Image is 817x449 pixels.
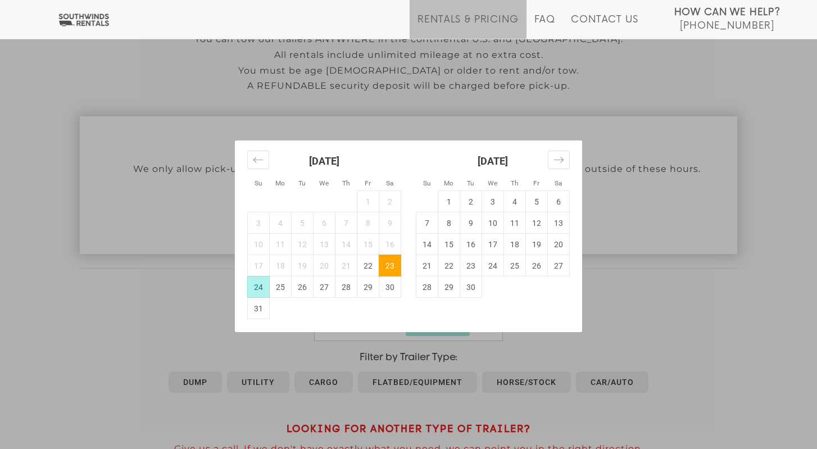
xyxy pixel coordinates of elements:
[674,7,780,18] strong: How Can We Help?
[379,234,401,255] td: 16
[548,212,570,234] td: 13
[248,234,270,255] td: 10
[482,234,504,255] td: 17
[504,191,526,212] td: 4
[504,234,526,255] td: 18
[548,191,570,212] td: 6
[248,212,270,234] td: 3
[247,151,269,170] span: Jump to previous month
[298,179,306,187] small: Tu
[292,234,314,255] td: 12
[467,179,474,187] small: Tu
[319,179,329,187] small: We
[571,14,638,39] a: Contact Us
[357,255,379,276] td: 22
[482,212,504,234] td: 10
[56,13,111,27] img: Southwinds Rentals Logo
[438,212,460,234] td: 8
[292,276,314,298] td: 26
[248,255,270,276] td: 17
[460,191,482,212] td: 2
[416,212,438,234] td: 7
[526,234,548,255] td: 19
[379,212,401,234] td: 9
[379,191,401,212] td: 2
[444,179,453,187] small: Mo
[314,234,335,255] td: 13
[460,212,482,234] td: 9
[357,191,379,212] td: 1
[526,191,548,212] td: 5
[460,276,482,298] td: 30
[357,276,379,298] td: 29
[314,276,335,298] td: 27
[379,255,401,276] td: 23
[365,179,371,187] small: Fr
[270,276,292,298] td: 25
[555,179,562,187] small: Sa
[416,255,438,276] td: 21
[460,234,482,255] td: 16
[270,234,292,255] td: 11
[335,255,357,276] td: 21
[533,179,539,187] small: Fr
[416,276,438,298] td: 28
[680,20,774,31] span: [PHONE_NUMBER]
[309,155,339,167] strong: [DATE]
[292,212,314,234] td: 5
[526,255,548,276] td: 26
[292,255,314,276] td: 19
[275,179,285,187] small: Mo
[526,212,548,234] td: 12
[379,276,401,298] td: 30
[314,255,335,276] td: 20
[504,212,526,234] td: 11
[314,212,335,234] td: 6
[460,255,482,276] td: 23
[357,234,379,255] td: 15
[488,179,497,187] small: We
[342,179,350,187] small: Th
[357,212,379,234] td: 8
[504,255,526,276] td: 25
[335,276,357,298] td: 28
[438,255,460,276] td: 22
[417,14,518,39] a: Rentals & Pricing
[386,179,393,187] small: Sa
[548,255,570,276] td: 27
[548,151,570,170] span: Jump to next month
[335,212,357,234] td: 7
[255,179,262,187] small: Su
[423,179,431,187] small: Su
[270,255,292,276] td: 18
[548,234,570,255] td: 20
[335,234,357,255] td: 14
[248,298,270,319] td: 31
[534,14,556,39] a: FAQ
[674,6,780,30] a: How Can We Help? [PHONE_NUMBER]
[482,191,504,212] td: 3
[478,155,508,167] strong: [DATE]
[511,179,519,187] small: Th
[270,212,292,234] td: 4
[482,255,504,276] td: 24
[438,234,460,255] td: 15
[438,276,460,298] td: 29
[416,234,438,255] td: 14
[248,276,270,298] td: 24
[438,191,460,212] td: 1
